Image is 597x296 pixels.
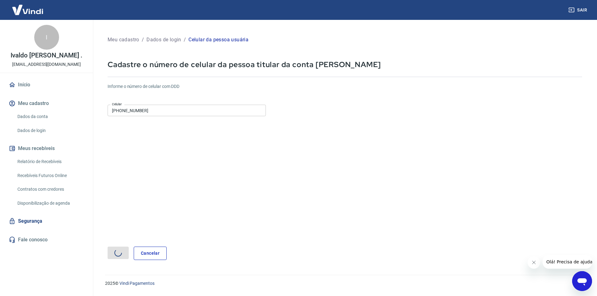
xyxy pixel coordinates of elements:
[572,271,592,291] iframe: Botão para abrir a janela de mensagens
[15,169,86,182] a: Recebíveis Futuros Online
[15,183,86,196] a: Contratos com credores
[543,255,592,269] iframe: Mensagem da empresa
[4,4,52,9] span: Olá! Precisa de ajuda?
[12,61,81,68] p: [EMAIL_ADDRESS][DOMAIN_NAME]
[112,102,122,107] label: Celular
[134,247,167,260] a: Cancelar
[567,4,590,16] button: Sair
[108,83,582,90] h6: Informe o número de celular com DDD
[528,256,540,269] iframe: Fechar mensagem
[108,60,582,69] p: Cadastre o número de celular da pessoa titular da conta [PERSON_NAME]
[15,124,86,137] a: Dados de login
[15,155,86,168] a: Relatório de Recebíveis
[7,142,86,155] button: Meus recebíveis
[142,36,144,43] p: /
[7,0,48,19] img: Vindi
[34,25,59,50] div: I
[184,36,186,43] p: /
[7,233,86,247] a: Fale conosco
[11,52,83,59] p: Ivaldo [PERSON_NAME] .
[146,36,181,43] p: Dados de login
[15,197,86,210] a: Disponibilização de agenda
[108,36,139,43] p: Meu cadastro
[105,280,582,287] p: 2025 ©
[188,36,248,43] p: Celular da pessoa usuária
[119,281,155,286] a: Vindi Pagamentos
[15,110,86,123] a: Dados da conta
[7,214,86,228] a: Segurança
[7,78,86,92] a: Início
[7,97,86,110] button: Meu cadastro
